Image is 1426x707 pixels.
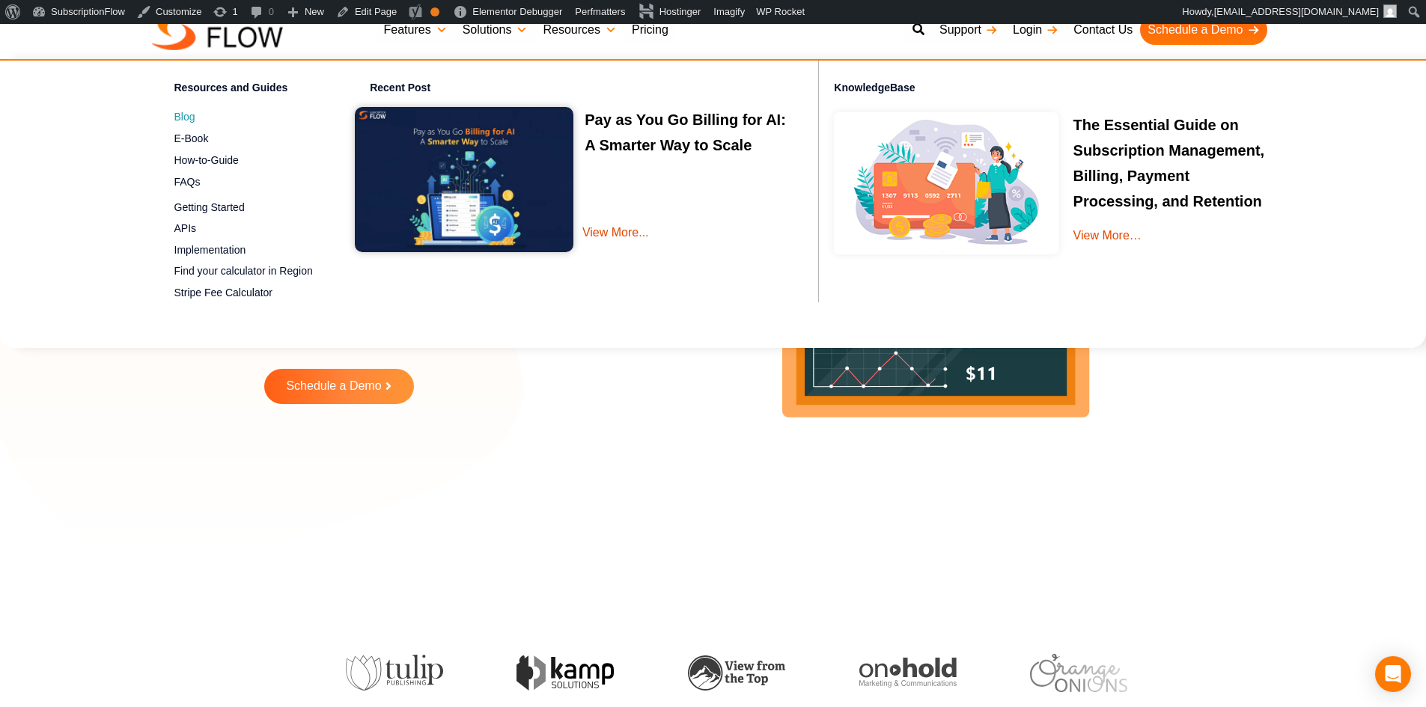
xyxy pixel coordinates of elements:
a: Find your calculator in Region [174,263,318,281]
a: Getting Started [174,198,318,216]
a: Implementation [174,241,318,259]
span: Getting Started [174,200,245,215]
h4: Recent Post [370,79,807,101]
a: Solutions [455,15,536,45]
p: The Essential Guide on Subscription Management, Billing, Payment Processing, and Retention [1073,112,1271,214]
a: APIs [174,220,318,238]
a: Login [1005,15,1066,45]
a: FAQs [174,173,318,191]
h4: KnowledgeBase [834,72,1293,105]
a: Resources [535,15,624,45]
img: kamp-solution [516,655,613,691]
span: Implementation [174,242,246,258]
div: Open Intercom Messenger [1375,656,1411,692]
a: View More… [1073,229,1142,242]
span: Blog [174,109,195,125]
span: APIs [174,221,197,236]
a: Pay as You Go Billing for AI: A Smarter Way to Scale [585,111,786,158]
img: Pay as You Go Billing for AI [355,107,573,253]
a: Blog [174,108,318,126]
a: View More... [582,222,792,265]
span: FAQs [174,174,201,190]
a: Features [377,15,455,45]
img: orange-onions [1029,654,1127,692]
span: E-Book [174,131,209,147]
img: Online-recurring-Billing-software [826,105,1065,262]
a: Schedule a Demo [1140,15,1267,45]
img: Subscriptionflow [152,10,283,50]
a: E-Book [174,129,318,147]
span: [EMAIL_ADDRESS][DOMAIN_NAME] [1214,6,1379,17]
a: Pricing [624,15,676,45]
img: view-from-the-top [687,655,784,691]
span: Schedule a Demo [286,380,381,393]
img: onhold-marketing [858,658,955,688]
a: Support [932,15,1005,45]
a: Schedule a Demo [264,369,414,404]
span: How-to-Guide [174,153,239,168]
a: Stripe Fee Calculator [174,284,318,302]
a: Contact Us [1066,15,1140,45]
a: How-to-Guide [174,151,318,169]
img: tulip-publishing [345,655,442,691]
div: OK [430,7,439,16]
h4: Resources and Guides [174,79,318,101]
